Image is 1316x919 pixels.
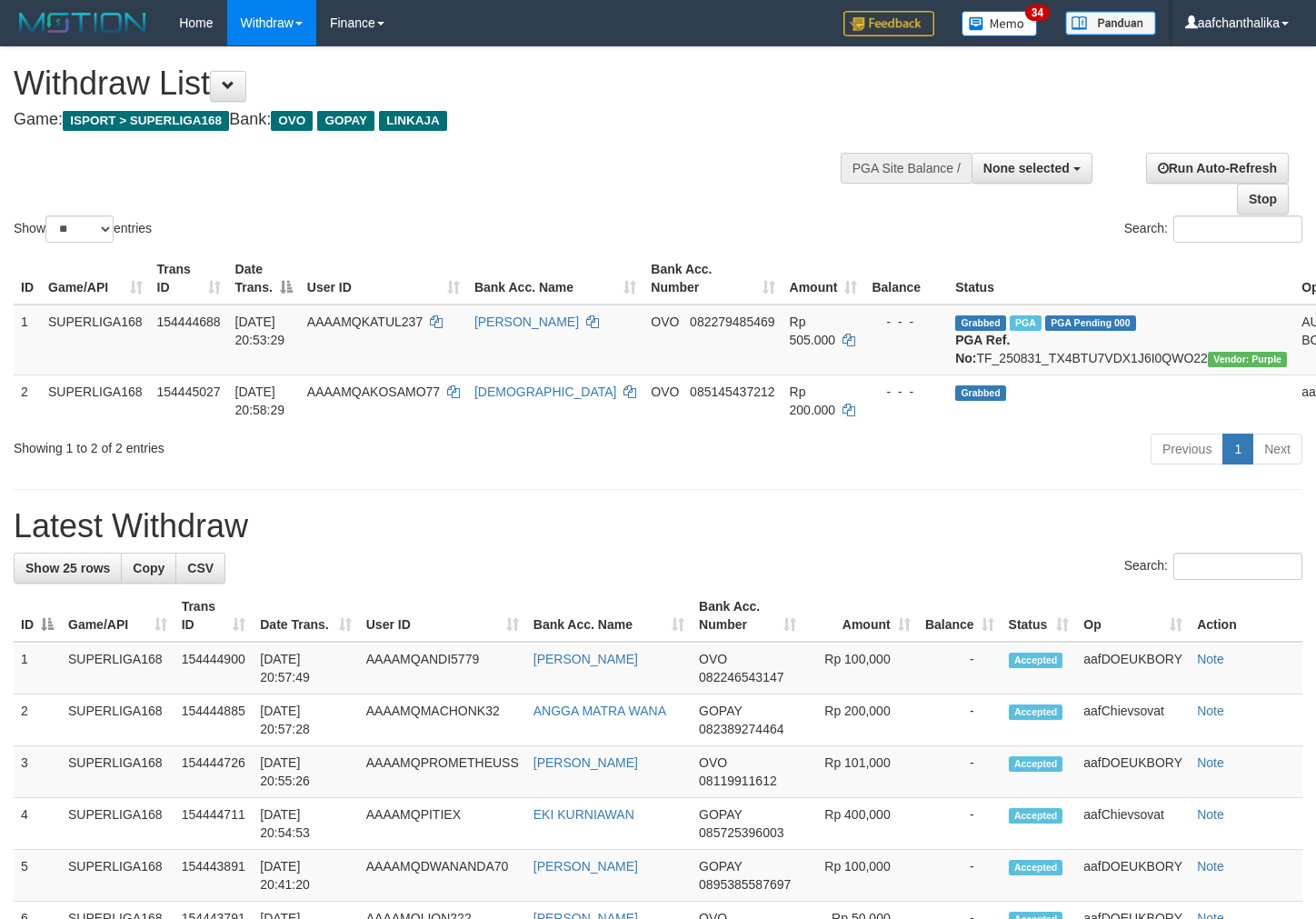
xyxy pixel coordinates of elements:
span: Rp 200.000 [790,385,836,417]
span: PGA Pending [1045,315,1136,331]
span: OVO [699,755,727,770]
th: Bank Acc. Number: activate to sort column ascending [692,590,803,642]
img: Feedback.jpg [843,11,934,36]
span: Accepted [1009,860,1063,875]
span: Show 25 rows [25,561,110,575]
th: Amount: activate to sort column ascending [783,253,865,305]
td: aafDOEUKBORY [1076,642,1190,694]
th: Trans ID: activate to sort column ascending [174,590,254,642]
span: Vendor URL: https://trx4.1velocity.biz [1208,352,1287,367]
a: Previous [1151,434,1223,464]
a: EKI KURNIAWAN [533,807,634,822]
td: [DATE] 20:57:28 [253,694,358,746]
img: MOTION_logo.png [14,9,152,36]
th: Game/API: activate to sort column ascending [41,253,150,305]
a: 1 [1222,434,1253,464]
a: Note [1197,704,1224,718]
th: Status: activate to sort column ascending [1002,590,1077,642]
td: [DATE] 20:57:49 [253,642,358,694]
span: Copy 085145437212 to clipboard [690,385,774,399]
div: Showing 1 to 2 of 2 entries [14,432,534,457]
td: 154444711 [174,798,254,850]
a: Stop [1237,184,1289,215]
span: Copy 082389274464 to clipboard [699,722,783,736]
input: Search: [1173,553,1302,580]
a: [PERSON_NAME] [533,859,638,874]
td: 1 [14,305,41,375]
th: Op: activate to sort column ascending [1076,590,1190,642]
td: - [918,746,1002,798]
a: Note [1197,755,1224,770]
td: 5 [14,850,61,902]
a: Next [1252,434,1302,464]
span: AAAAMQKATUL237 [307,315,423,329]
span: [DATE] 20:58:29 [235,385,285,417]
td: Rp 100,000 [803,642,918,694]
input: Search: [1173,215,1302,243]
td: 2 [14,375,41,426]
td: 4 [14,798,61,850]
span: Rp 505.000 [790,315,836,347]
label: Show entries [14,215,152,243]
a: Copy [121,553,176,584]
b: PGA Ref. No: [955,333,1010,365]
span: Accepted [1009,653,1063,668]
span: 34 [1025,5,1050,21]
a: Run Auto-Refresh [1146,153,1289,184]
span: [DATE] 20:53:29 [235,315,285,347]
td: - [918,642,1002,694]
th: User ID: activate to sort column ascending [300,253,467,305]
td: 3 [14,746,61,798]
td: Rp 200,000 [803,694,918,746]
a: Note [1197,652,1224,666]
th: Amount: activate to sort column ascending [803,590,918,642]
td: aafChievsovat [1076,798,1190,850]
th: Bank Acc. Name: activate to sort column ascending [467,253,643,305]
a: [PERSON_NAME] [533,755,638,770]
span: CSV [187,561,214,575]
td: Rp 400,000 [803,798,918,850]
td: SUPERLIGA168 [61,746,174,798]
th: Balance [864,253,948,305]
label: Search: [1124,215,1302,243]
td: aafDOEUKBORY [1076,850,1190,902]
td: aafChievsovat [1076,694,1190,746]
select: Showentries [45,215,114,243]
a: ANGGA MATRA WANA [533,704,666,718]
h4: Game: Bank: [14,111,859,129]
span: OVO [651,315,679,329]
div: - - - [872,383,941,401]
span: Accepted [1009,756,1063,772]
a: CSV [175,553,225,584]
span: Copy 082246543147 to clipboard [699,670,783,684]
span: Copy 08119911612 to clipboard [699,774,777,788]
th: Trans ID: activate to sort column ascending [150,253,228,305]
td: [DATE] 20:54:53 [253,798,358,850]
span: GOPAY [699,704,742,718]
span: Grabbed [955,385,1006,401]
span: ISPORT > SUPERLIGA168 [63,111,229,131]
span: GOPAY [699,859,742,874]
td: 2 [14,694,61,746]
th: Game/API: activate to sort column ascending [61,590,174,642]
a: Note [1197,859,1224,874]
th: Date Trans.: activate to sort column ascending [253,590,358,642]
th: Action [1190,590,1302,642]
span: Grabbed [955,315,1006,331]
td: Rp 101,000 [803,746,918,798]
a: [PERSON_NAME] [533,652,638,666]
td: SUPERLIGA168 [61,642,174,694]
td: TF_250831_TX4BTU7VDX1J6I0QWO22 [948,305,1294,375]
th: Status [948,253,1294,305]
td: aafDOEUKBORY [1076,746,1190,798]
th: User ID: activate to sort column ascending [359,590,526,642]
td: - [918,850,1002,902]
td: AAAAMQDWANANDA70 [359,850,526,902]
span: 154445027 [157,385,221,399]
td: 1 [14,642,61,694]
img: panduan.png [1065,11,1156,35]
span: OVO [271,111,313,131]
span: OVO [699,652,727,666]
td: AAAAMQMACHONK32 [359,694,526,746]
td: SUPERLIGA168 [61,850,174,902]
